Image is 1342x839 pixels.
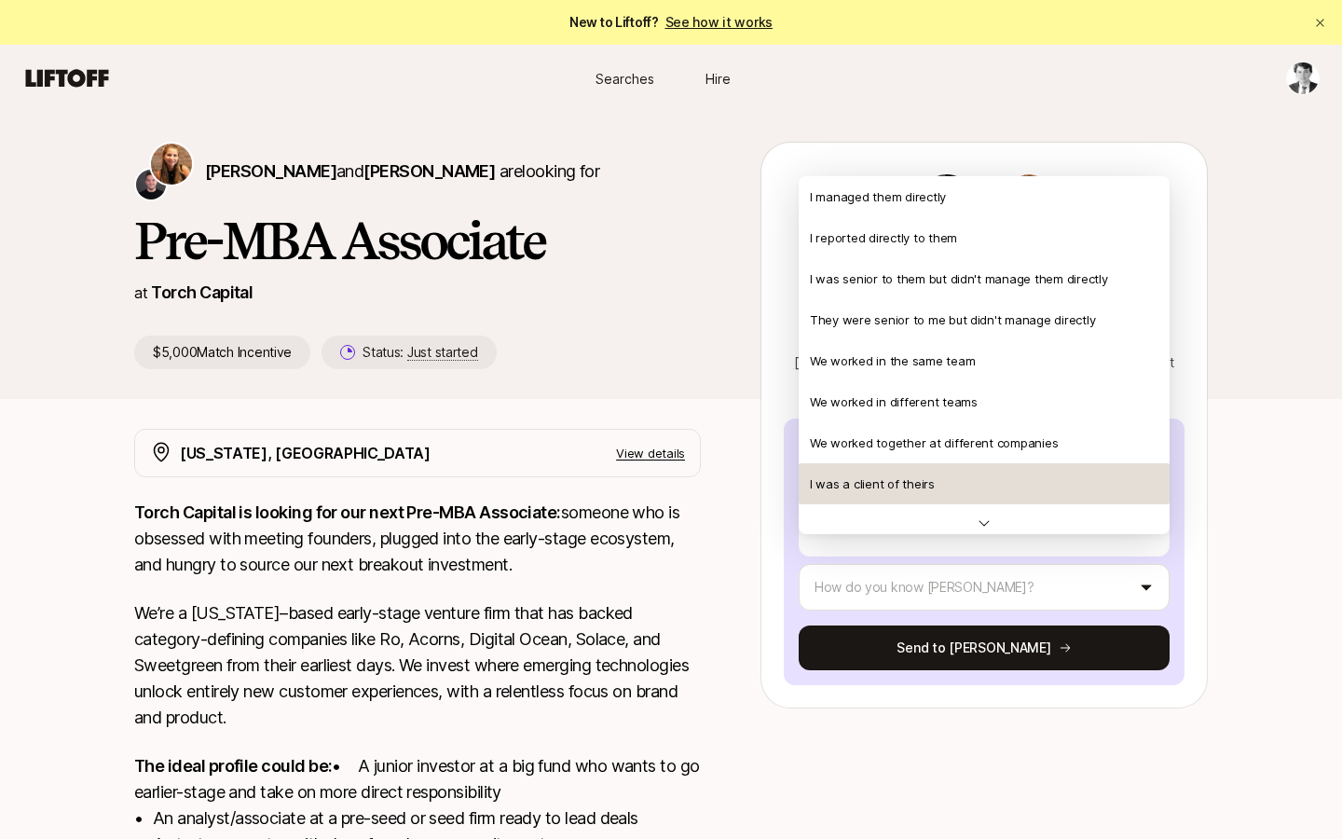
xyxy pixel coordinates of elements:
p: I was a client of theirs [810,475,935,493]
p: I managed them directly [810,187,946,206]
p: I reported directly to them [810,228,957,247]
p: They were senior to me but didn't manage directly [810,310,1095,329]
p: We worked in different teams [810,392,978,411]
p: We worked together at different companies [810,433,1058,452]
p: I was senior to them but didn't manage them directly [810,269,1107,288]
p: We worked in the same team [810,351,975,370]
